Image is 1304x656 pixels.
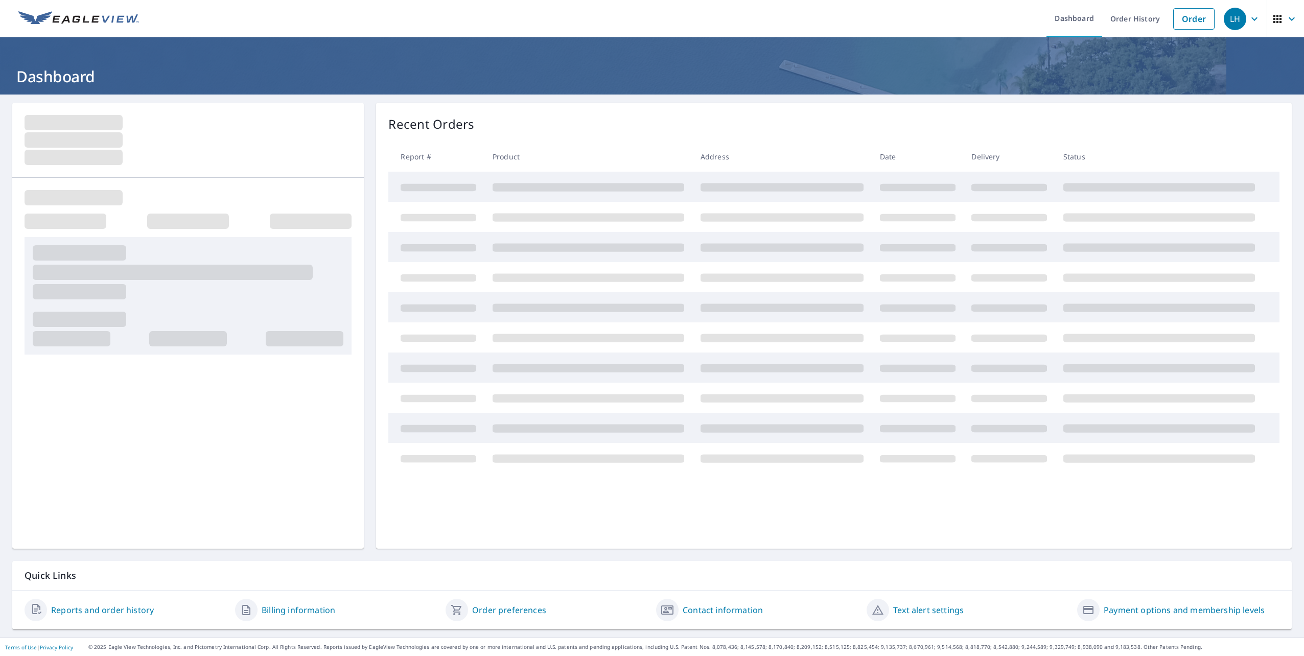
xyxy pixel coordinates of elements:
a: Order [1173,8,1215,30]
img: EV Logo [18,11,139,27]
th: Delivery [963,142,1055,172]
a: Privacy Policy [40,644,73,651]
th: Report # [388,142,484,172]
th: Date [872,142,964,172]
th: Product [484,142,692,172]
div: LH [1224,8,1246,30]
th: Status [1055,142,1263,172]
p: | [5,644,73,650]
a: Billing information [262,604,335,616]
a: Terms of Use [5,644,37,651]
a: Payment options and membership levels [1104,604,1265,616]
p: © 2025 Eagle View Technologies, Inc. and Pictometry International Corp. All Rights Reserved. Repo... [88,643,1299,651]
a: Order preferences [472,604,546,616]
a: Text alert settings [893,604,964,616]
p: Recent Orders [388,115,474,133]
a: Reports and order history [51,604,154,616]
h1: Dashboard [12,66,1292,87]
p: Quick Links [25,569,1279,582]
a: Contact information [683,604,763,616]
th: Address [692,142,872,172]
